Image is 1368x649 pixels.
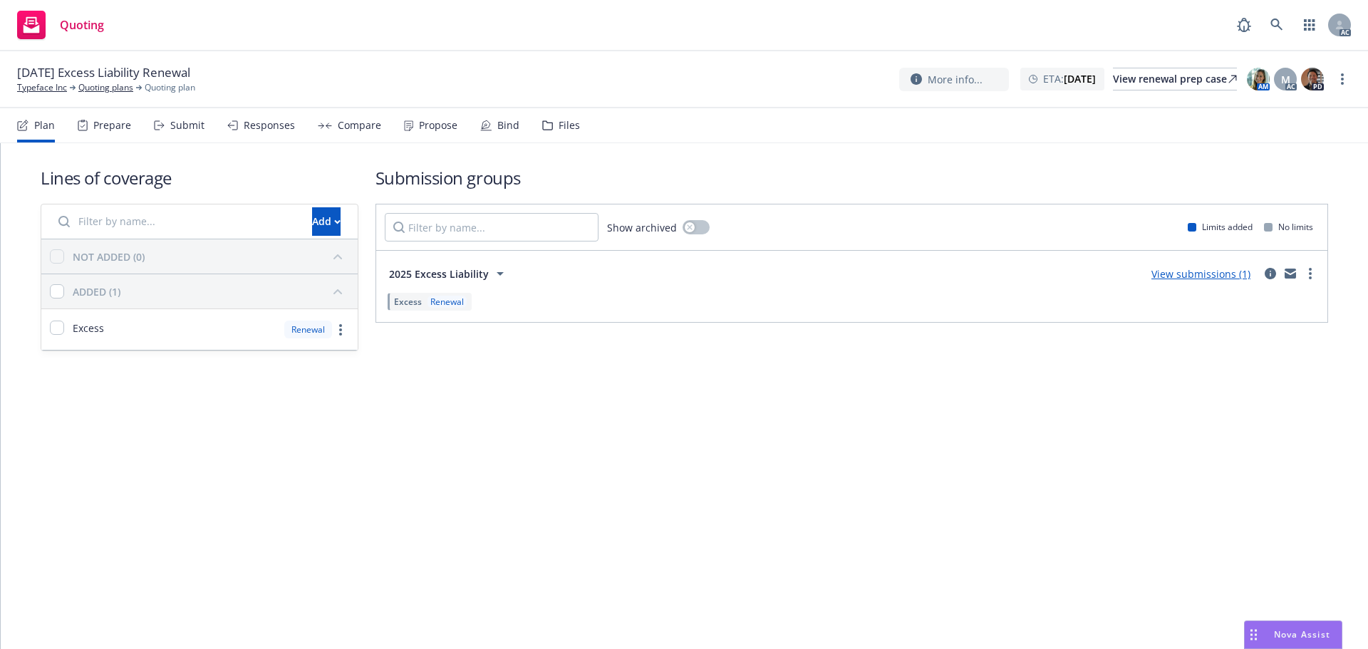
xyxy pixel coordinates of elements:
[73,245,349,268] button: NOT ADDED (0)
[1188,221,1253,233] div: Limits added
[332,321,349,338] a: more
[93,120,131,131] div: Prepare
[1262,265,1279,282] a: circleInformation
[1247,68,1270,90] img: photo
[78,81,133,94] a: Quoting plans
[419,120,457,131] div: Propose
[284,321,332,338] div: Renewal
[34,120,55,131] div: Plan
[170,120,204,131] div: Submit
[427,296,467,308] div: Renewal
[1245,621,1263,648] div: Drag to move
[11,5,110,45] a: Quoting
[1151,267,1250,281] a: View submissions (1)
[145,81,195,94] span: Quoting plan
[73,249,145,264] div: NOT ADDED (0)
[1334,71,1351,88] a: more
[1281,72,1290,87] span: M
[17,81,67,94] a: Typeface Inc
[73,284,120,299] div: ADDED (1)
[928,72,983,87] span: More info...
[338,120,381,131] div: Compare
[385,259,513,288] button: 2025 Excess Liability
[1301,68,1324,90] img: photo
[41,166,358,189] h1: Lines of coverage
[389,266,489,281] span: 2025 Excess Liability
[1274,628,1330,640] span: Nova Assist
[1282,265,1299,282] a: mail
[17,64,190,81] span: [DATE] Excess Liability Renewal
[244,120,295,131] div: Responses
[497,120,519,131] div: Bind
[1064,72,1096,85] strong: [DATE]
[1263,11,1291,39] a: Search
[1244,621,1342,649] button: Nova Assist
[312,208,341,235] div: Add
[1302,265,1319,282] a: more
[899,68,1009,91] button: More info...
[1230,11,1258,39] a: Report a Bug
[73,321,104,336] span: Excess
[60,19,104,31] span: Quoting
[1264,221,1313,233] div: No limits
[1043,71,1096,86] span: ETA :
[559,120,580,131] div: Files
[375,166,1328,189] h1: Submission groups
[1295,11,1324,39] a: Switch app
[73,280,349,303] button: ADDED (1)
[385,213,598,242] input: Filter by name...
[394,296,422,308] span: Excess
[50,207,304,236] input: Filter by name...
[312,207,341,236] button: Add
[1113,68,1237,90] a: View renewal prep case
[607,220,677,235] span: Show archived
